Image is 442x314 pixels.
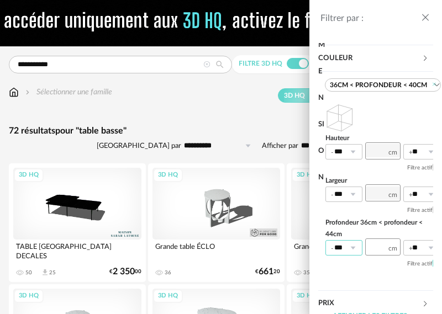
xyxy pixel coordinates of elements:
label: Profondeur 36cm < profondeur < 44cm [325,217,440,240]
div: Dimension 36cm < profondeur < 40cm [318,72,433,98]
span: 36cm < profondeur < 40cm [325,78,441,92]
label: Filtre actif [407,255,440,270]
label: Largeur [325,175,440,187]
div: Filtrer par : [320,13,420,24]
label: Filtre actif [407,201,440,217]
label: Hauteur [325,132,440,144]
label: Filtre actif [407,159,440,174]
div: Dimension 36cm < profondeur < 40cm [318,98,433,291]
button: close drawer [420,11,431,25]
